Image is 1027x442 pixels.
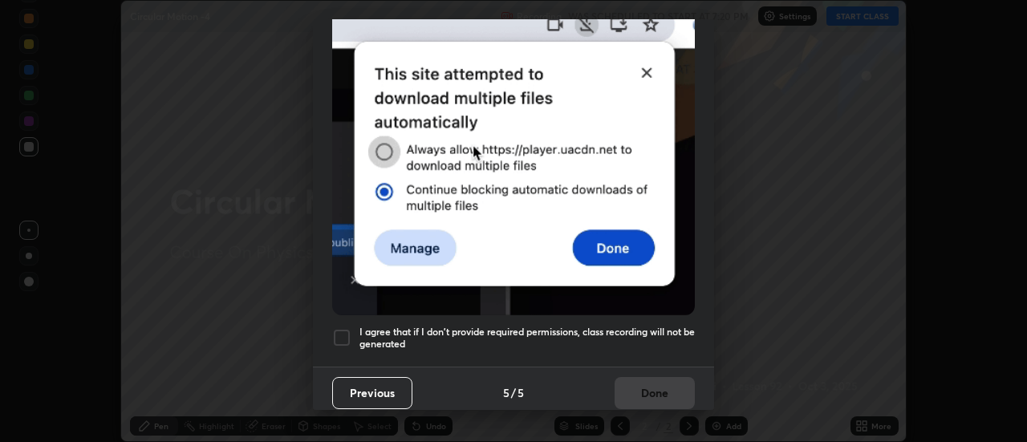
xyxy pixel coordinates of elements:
h5: I agree that if I don't provide required permissions, class recording will not be generated [359,326,695,351]
h4: 5 [518,384,524,401]
h4: 5 [503,384,509,401]
button: Previous [332,377,412,409]
h4: / [511,384,516,401]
